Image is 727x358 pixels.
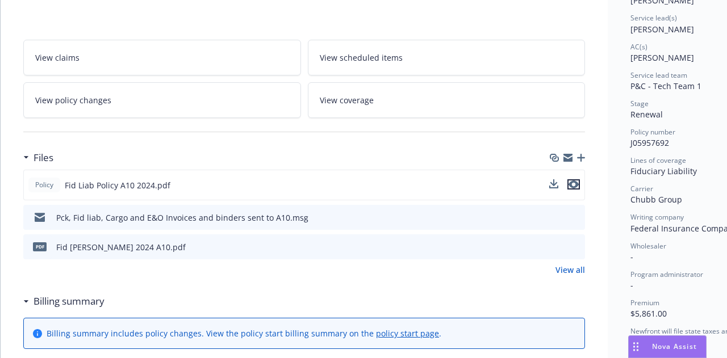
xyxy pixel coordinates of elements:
[549,179,558,188] button: download file
[630,42,647,52] span: AC(s)
[630,24,694,35] span: [PERSON_NAME]
[35,94,111,106] span: View policy changes
[23,82,301,118] a: View policy changes
[308,82,586,118] a: View coverage
[629,336,643,357] div: Drag to move
[630,280,633,290] span: -
[320,52,403,64] span: View scheduled items
[567,179,580,191] button: preview file
[23,150,53,165] div: Files
[630,155,686,165] span: Lines of coverage
[630,194,682,205] span: Chubb Group
[35,52,80,64] span: View claims
[630,184,653,193] span: Carrier
[552,241,561,253] button: download file
[555,264,585,276] a: View all
[630,251,633,262] span: -
[23,40,301,75] a: View claims
[630,13,677,23] span: Service lead(s)
[630,269,703,279] span: Program administrator
[308,40,586,75] a: View scheduled items
[47,327,441,339] div: Billing summary includes policy changes. View the policy start billing summary on the .
[630,308,667,319] span: $5,861.00
[630,137,669,148] span: J05957692
[34,294,105,309] h3: Billing summary
[570,212,580,224] button: preview file
[630,99,649,108] span: Stage
[630,241,666,251] span: Wholesaler
[33,242,47,251] span: pdf
[630,52,694,63] span: [PERSON_NAME]
[56,212,308,224] div: Pck, Fid liab, Cargo and E&O Invoices and binders sent to A10.msg
[630,212,684,222] span: Writing company
[23,294,105,309] div: Billing summary
[628,335,707,358] button: Nova Assist
[630,81,701,91] span: P&C - Tech Team 1
[630,109,663,120] span: Renewal
[33,180,56,190] span: Policy
[652,342,697,351] span: Nova Assist
[630,70,687,80] span: Service lead team
[570,241,580,253] button: preview file
[630,298,659,308] span: Premium
[65,179,170,191] span: Fid Liab Policy A10 2024.pdf
[630,166,697,176] span: Fiduciary Liability
[320,94,374,106] span: View coverage
[549,179,558,191] button: download file
[552,212,561,224] button: download file
[630,127,675,137] span: Policy number
[376,328,439,339] a: policy start page
[56,241,186,253] div: Fid [PERSON_NAME] 2024 A10.pdf
[34,150,53,165] h3: Files
[567,179,580,189] button: preview file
